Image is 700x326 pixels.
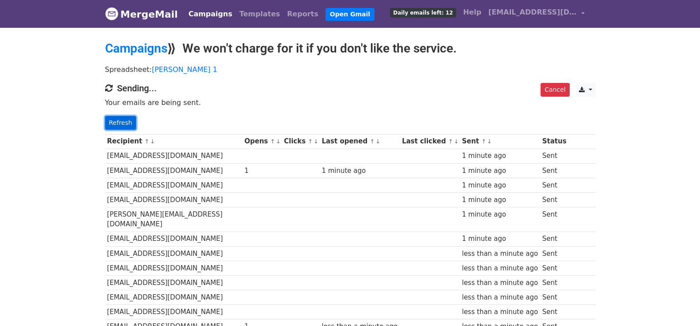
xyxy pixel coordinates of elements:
[462,180,538,191] div: 1 minute ago
[541,83,569,97] a: Cancel
[105,207,242,232] td: [PERSON_NAME][EMAIL_ADDRESS][DOMAIN_NAME]
[400,134,460,149] th: Last clicked
[105,192,242,207] td: [EMAIL_ADDRESS][DOMAIN_NAME]
[485,4,588,24] a: [EMAIL_ADDRESS][DOMAIN_NAME]
[282,134,319,149] th: Clicks
[105,41,167,56] a: Campaigns
[270,138,275,145] a: ↑
[185,5,236,23] a: Campaigns
[308,138,313,145] a: ↑
[460,4,485,21] a: Help
[370,138,375,145] a: ↑
[105,178,242,192] td: [EMAIL_ADDRESS][DOMAIN_NAME]
[105,232,242,246] td: [EMAIL_ADDRESS][DOMAIN_NAME]
[105,98,595,107] p: Your emails are being sent.
[656,284,700,326] iframe: Chat Widget
[390,8,456,18] span: Daily emails left: 12
[105,261,242,275] td: [EMAIL_ADDRESS][DOMAIN_NAME]
[540,305,568,319] td: Sent
[462,151,538,161] div: 1 minute ago
[105,5,178,23] a: MergeMail
[276,138,281,145] a: ↓
[105,163,242,178] td: [EMAIL_ADDRESS][DOMAIN_NAME]
[540,246,568,261] td: Sent
[540,207,568,232] td: Sent
[244,166,280,176] div: 1
[540,134,568,149] th: Status
[375,138,380,145] a: ↓
[105,134,242,149] th: Recipient
[462,249,538,259] div: less than a minute ago
[322,166,397,176] div: 1 minute ago
[242,134,282,149] th: Opens
[105,41,595,56] h2: ⟫ We won't charge for it if you don't like the service.
[105,83,595,94] h4: Sending...
[540,163,568,178] td: Sent
[540,232,568,246] td: Sent
[540,192,568,207] td: Sent
[152,65,217,74] a: [PERSON_NAME] 1
[105,149,242,163] td: [EMAIL_ADDRESS][DOMAIN_NAME]
[462,307,538,317] div: less than a minute ago
[540,261,568,275] td: Sent
[460,134,540,149] th: Sent
[462,210,538,220] div: 1 minute ago
[325,8,375,21] a: Open Gmail
[488,7,577,18] span: [EMAIL_ADDRESS][DOMAIN_NAME]
[105,290,242,305] td: [EMAIL_ADDRESS][DOMAIN_NAME]
[236,5,284,23] a: Templates
[284,5,322,23] a: Reports
[462,195,538,205] div: 1 minute ago
[454,138,459,145] a: ↓
[462,234,538,244] div: 1 minute ago
[314,138,318,145] a: ↓
[487,138,492,145] a: ↓
[105,7,118,20] img: MergeMail logo
[105,116,136,130] a: Refresh
[462,292,538,303] div: less than a minute ago
[105,275,242,290] td: [EMAIL_ADDRESS][DOMAIN_NAME]
[144,138,149,145] a: ↑
[105,246,242,261] td: [EMAIL_ADDRESS][DOMAIN_NAME]
[320,134,400,149] th: Last opened
[448,138,453,145] a: ↑
[150,138,155,145] a: ↓
[540,149,568,163] td: Sent
[462,166,538,176] div: 1 minute ago
[105,65,595,74] p: Spreadsheet:
[462,263,538,274] div: less than a minute ago
[386,4,459,21] a: Daily emails left: 12
[540,275,568,290] td: Sent
[540,178,568,192] td: Sent
[105,305,242,319] td: [EMAIL_ADDRESS][DOMAIN_NAME]
[540,290,568,305] td: Sent
[481,138,486,145] a: ↑
[462,278,538,288] div: less than a minute ago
